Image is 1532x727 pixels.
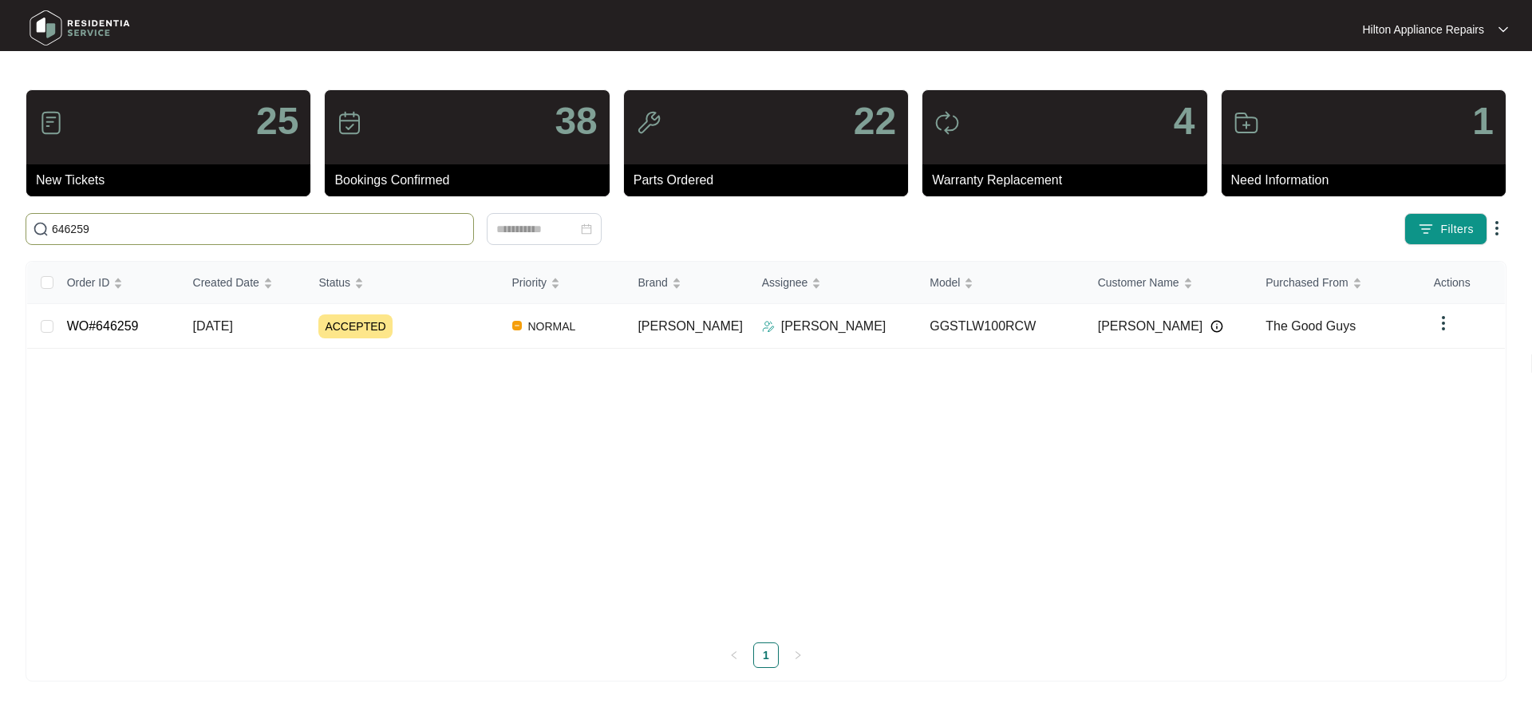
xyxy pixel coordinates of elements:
[1404,213,1487,245] button: filter iconFilters
[1440,221,1474,238] span: Filters
[1174,102,1195,140] p: 4
[1362,22,1484,38] p: Hilton Appliance Repairs
[318,274,350,291] span: Status
[36,171,310,190] p: New Tickets
[721,642,747,668] li: Previous Page
[785,642,811,668] li: Next Page
[522,317,582,336] span: NORMAL
[1265,274,1348,291] span: Purchased From
[256,102,298,140] p: 25
[499,262,626,304] th: Priority
[1253,262,1421,304] th: Purchased From
[636,110,661,136] img: icon
[781,317,886,336] p: [PERSON_NAME]
[52,220,467,238] input: Search by Order Id, Assignee Name, Customer Name, Brand and Model
[38,110,64,136] img: icon
[512,274,547,291] span: Priority
[193,274,259,291] span: Created Date
[1472,102,1494,140] p: 1
[1418,221,1434,237] img: filter icon
[729,650,739,660] span: left
[854,102,896,140] p: 22
[785,642,811,668] button: right
[33,221,49,237] img: search-icon
[638,274,667,291] span: Brand
[749,262,918,304] th: Assignee
[753,642,779,668] li: 1
[1434,314,1453,333] img: dropdown arrow
[1421,262,1505,304] th: Actions
[1487,219,1506,238] img: dropdown arrow
[638,319,743,333] span: [PERSON_NAME]
[555,102,597,140] p: 38
[754,643,778,667] a: 1
[1210,320,1223,333] img: Info icon
[762,274,808,291] span: Assignee
[306,262,499,304] th: Status
[793,650,803,660] span: right
[1098,317,1203,336] span: [PERSON_NAME]
[1265,319,1356,333] span: The Good Guys
[762,320,775,333] img: Assigner Icon
[512,321,522,330] img: Vercel Logo
[67,319,139,333] a: WO#646259
[917,304,1085,349] td: GGSTLW100RCW
[930,274,960,291] span: Model
[934,110,960,136] img: icon
[337,110,362,136] img: icon
[721,642,747,668] button: left
[54,262,180,304] th: Order ID
[1085,262,1254,304] th: Customer Name
[67,274,110,291] span: Order ID
[334,171,609,190] p: Bookings Confirmed
[24,4,136,52] img: residentia service logo
[1234,110,1259,136] img: icon
[1098,274,1179,291] span: Customer Name
[625,262,748,304] th: Brand
[634,171,908,190] p: Parts Ordered
[932,171,1206,190] p: Warranty Replacement
[1498,26,1508,34] img: dropdown arrow
[180,262,306,304] th: Created Date
[1231,171,1506,190] p: Need Information
[193,319,233,333] span: [DATE]
[917,262,1085,304] th: Model
[318,314,392,338] span: ACCEPTED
